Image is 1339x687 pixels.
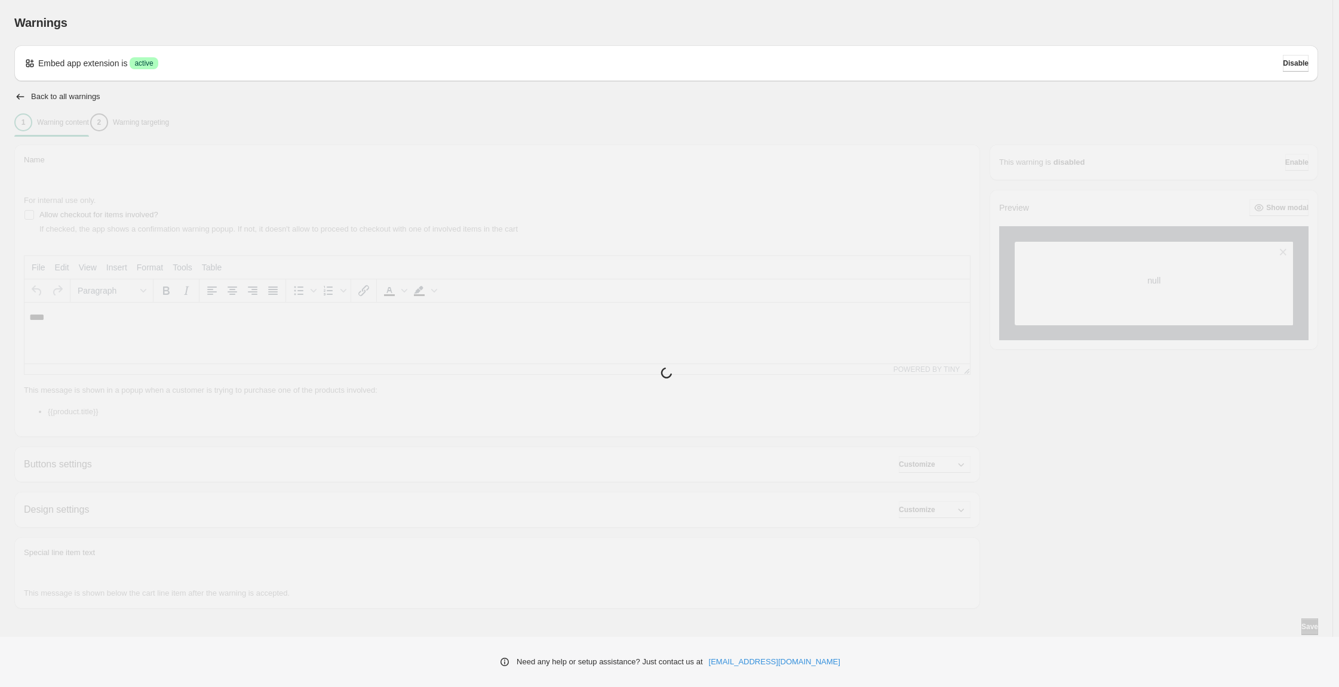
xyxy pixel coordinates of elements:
[709,656,840,668] a: [EMAIL_ADDRESS][DOMAIN_NAME]
[31,92,100,101] h2: Back to all warnings
[38,57,127,69] p: Embed app extension is
[134,58,153,68] span: active
[1283,55,1309,72] button: Disable
[5,10,941,23] body: Rich Text Area. Press ALT-0 for help.
[14,16,67,29] span: Warnings
[1283,58,1309,68] span: Disable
